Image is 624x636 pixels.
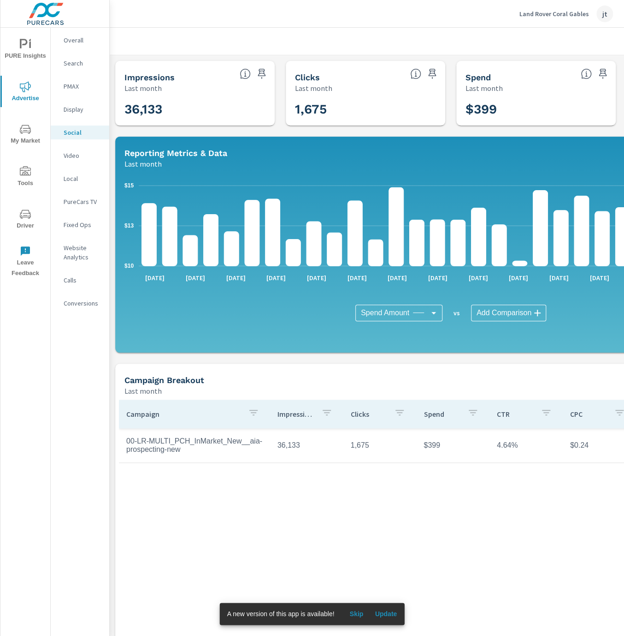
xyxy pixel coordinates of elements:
[416,434,489,457] td: $399
[351,409,387,419] p: Clicks
[124,83,162,94] p: Last month
[295,72,320,82] h5: Clicks
[51,33,109,47] div: Overall
[502,273,535,282] p: [DATE]
[124,148,227,158] h5: Reporting Metrics & Data
[64,151,102,160] p: Video
[277,409,314,419] p: Impressions
[596,6,613,22] div: jt
[240,68,251,79] span: The number of times an ad was shown on your behalf.
[465,83,503,94] p: Last month
[64,174,102,183] p: Local
[124,72,175,82] h5: Impressions
[341,606,371,621] button: Skip
[442,309,471,317] p: vs
[124,222,134,229] text: $13
[139,273,171,282] p: [DATE]
[254,66,269,81] span: Save this to your personalized report
[119,430,270,461] td: 00-LR-MULTI_PCH_InMarket_New__aia-prospecting-new
[345,610,367,618] span: Skip
[0,28,50,282] div: nav menu
[51,149,109,162] div: Video
[295,83,332,94] p: Last month
[124,182,134,189] text: $15
[219,273,252,282] p: [DATE]
[51,273,109,287] div: Calls
[300,273,333,282] p: [DATE]
[64,105,102,114] p: Display
[3,246,47,279] span: Leave Feedback
[295,102,436,117] h3: 1,675
[381,273,413,282] p: [DATE]
[270,434,343,457] td: 36,133
[51,218,109,232] div: Fixed Ops
[462,273,494,282] p: [DATE]
[51,126,109,139] div: Social
[355,305,442,321] div: Spend Amount
[227,610,335,618] span: A new version of this app is available!
[51,102,109,116] div: Display
[424,409,460,419] p: Spend
[51,241,109,264] div: Website Analytics
[425,66,440,81] span: Save this to your personalized report
[583,273,615,282] p: [DATE]
[64,59,102,68] p: Search
[465,102,606,117] h3: $399
[51,79,109,93] div: PMAX
[51,172,109,186] div: Local
[64,197,102,206] p: PureCars TV
[489,434,563,457] td: 4.64%
[570,409,606,419] p: CPC
[371,606,400,621] button: Update
[51,296,109,310] div: Conversions
[3,166,47,189] span: Tools
[64,82,102,91] p: PMAX
[64,276,102,285] p: Calls
[64,220,102,229] p: Fixed Ops
[51,56,109,70] div: Search
[465,72,491,82] h5: Spend
[124,102,265,117] h3: 36,133
[581,68,592,79] span: The amount of money spent on advertising during the period.
[595,66,610,81] span: Save this to your personalized report
[51,195,109,209] div: PureCars TV
[260,273,292,282] p: [DATE]
[519,10,589,18] p: Land Rover Coral Gables
[3,39,47,61] span: PURE Insights
[375,610,397,618] span: Update
[471,305,546,321] div: Add Comparison
[64,36,102,45] p: Overall
[341,273,373,282] p: [DATE]
[64,128,102,137] p: Social
[343,434,417,457] td: 1,675
[477,308,531,318] span: Add Comparison
[179,273,212,282] p: [DATE]
[124,375,204,385] h5: Campaign Breakout
[3,124,47,146] span: My Market
[124,263,134,269] text: $10
[124,385,162,396] p: Last month
[543,273,575,282] p: [DATE]
[3,81,47,104] span: Advertise
[410,68,421,79] span: The number of times an ad was clicked by a consumer.
[64,299,102,308] p: Conversions
[497,409,533,419] p: CTR
[422,273,454,282] p: [DATE]
[361,308,409,318] span: Spend Amount
[126,409,241,419] p: Campaign
[64,243,102,262] p: Website Analytics
[3,209,47,231] span: Driver
[124,158,162,169] p: Last month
